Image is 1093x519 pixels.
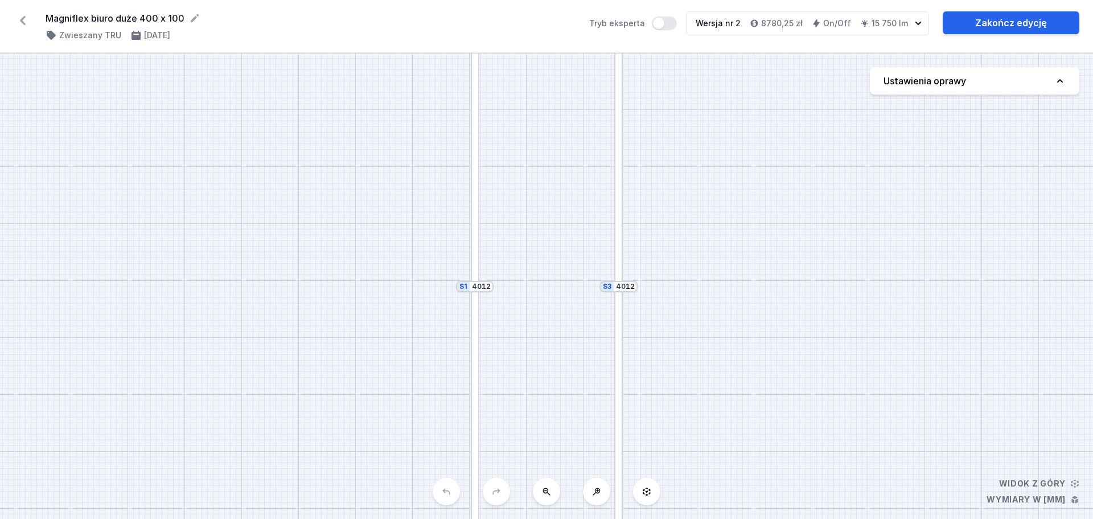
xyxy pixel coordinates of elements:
[686,11,929,35] button: Wersja nr 28780,25 złOn/Off15 750 lm
[696,18,741,29] div: Wersja nr 2
[472,282,490,291] input: Wymiar [mm]
[144,30,170,41] h4: [DATE]
[616,282,634,291] input: Wymiar [mm]
[652,17,677,30] button: Tryb eksperta
[189,13,200,24] button: Edytuj nazwę projektu
[589,17,677,30] label: Tryb eksperta
[943,11,1079,34] a: Zakończ edycję
[870,67,1079,95] button: Ustawienia oprawy
[884,74,966,88] h4: Ustawienia oprawy
[823,18,851,29] h4: On/Off
[761,18,803,29] h4: 8780,25 zł
[59,30,121,41] h4: Zwieszany TRU
[46,11,576,25] form: Magniflex biuro duże 400 x 100
[872,18,908,29] h4: 15 750 lm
